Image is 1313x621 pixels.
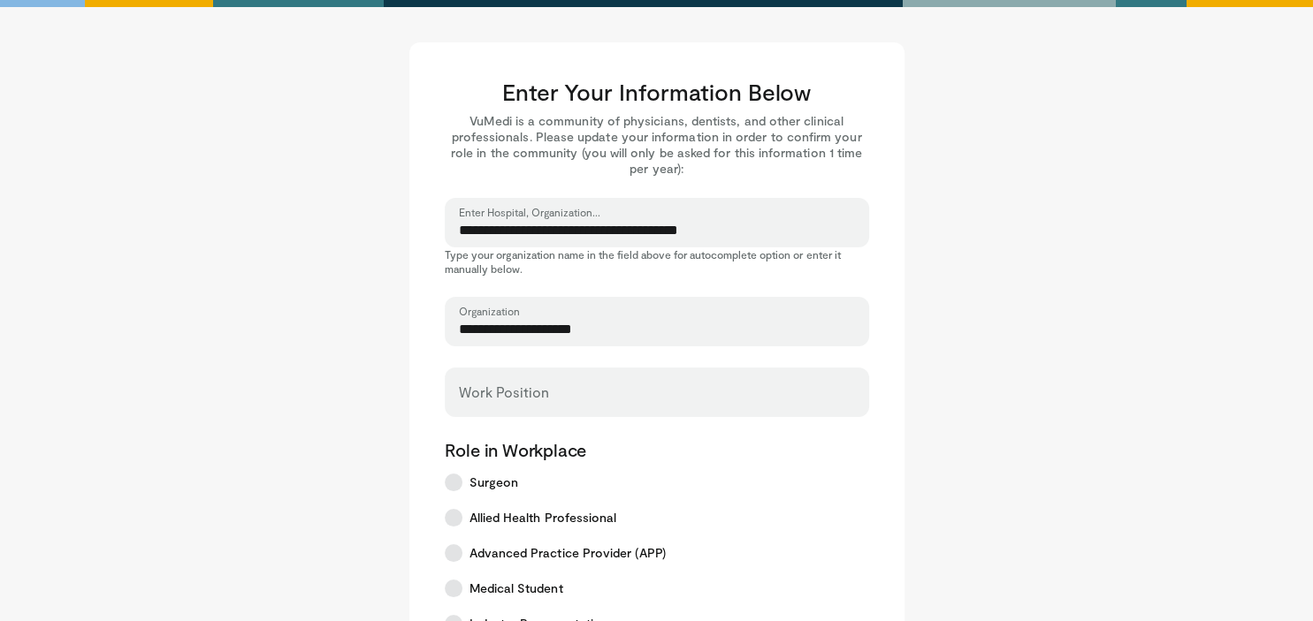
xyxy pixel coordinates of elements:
[445,438,869,461] p: Role in Workplace
[459,205,600,219] label: Enter Hospital, Organization...
[445,247,869,276] p: Type your organization name in the field above for autocomplete option or enter it manually below.
[459,375,549,410] label: Work Position
[445,78,869,106] h3: Enter Your Information Below
[445,113,869,177] p: VuMedi is a community of physicians, dentists, and other clinical professionals. Please update yo...
[469,473,519,491] span: Surgeon
[469,579,563,597] span: Medical Student
[469,509,617,526] span: Allied Health Professional
[469,544,666,562] span: Advanced Practice Provider (APP)
[459,304,520,318] label: Organization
